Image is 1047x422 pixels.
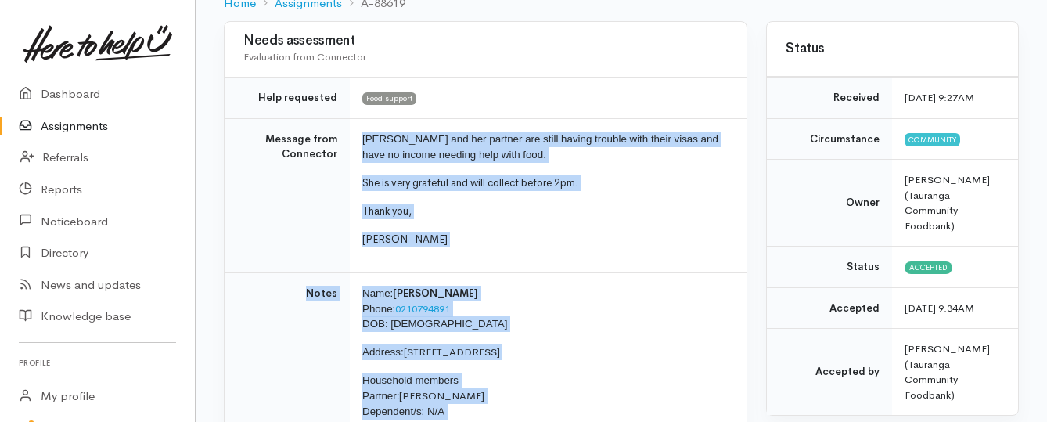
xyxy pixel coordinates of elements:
span: Food support [362,92,416,105]
td: Owner [767,160,892,247]
td: Message from Connector [225,118,350,272]
a: 0210794891 [395,302,450,316]
time: [DATE] 9:34AM [905,301,974,315]
span: She is very grateful and will collect before 2pm. [362,176,578,189]
td: Help requested [225,78,350,119]
span: Dependent/s: N/A [362,406,444,417]
span: Community [905,133,960,146]
span: [PERSON_NAME] and her partner are still having trouble with their visas and have no income needin... [362,133,718,161]
p: [STREET_ADDRESS] [362,344,728,360]
span: Thank you, [362,204,412,218]
span: Accepted [905,261,952,274]
span: [PERSON_NAME] (Tauranga Community Foodbank) [905,173,990,233]
span: Phone: [362,303,395,315]
td: Accepted [767,287,892,329]
span: Evaluation from Connector [243,50,366,63]
span: Household members Partner: [362,374,459,402]
h6: Profile [19,352,176,373]
span: [PERSON_NAME] [393,287,478,300]
td: Circumstance [767,118,892,160]
h3: Needs assessment [243,34,728,49]
td: Status [767,247,892,288]
h3: Status [786,41,999,56]
span: Address: [362,346,404,358]
td: Accepted by [767,329,892,416]
time: [DATE] 9:27AM [905,91,974,104]
td: [PERSON_NAME] (Tauranga Community Foodbank) [892,329,1018,416]
span: [PERSON_NAME] [362,233,448,246]
td: Received [767,78,892,119]
span: Name: [362,287,393,299]
span: DOB: [DEMOGRAPHIC_DATA] [362,318,507,330]
p: [PERSON_NAME] [362,373,728,420]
